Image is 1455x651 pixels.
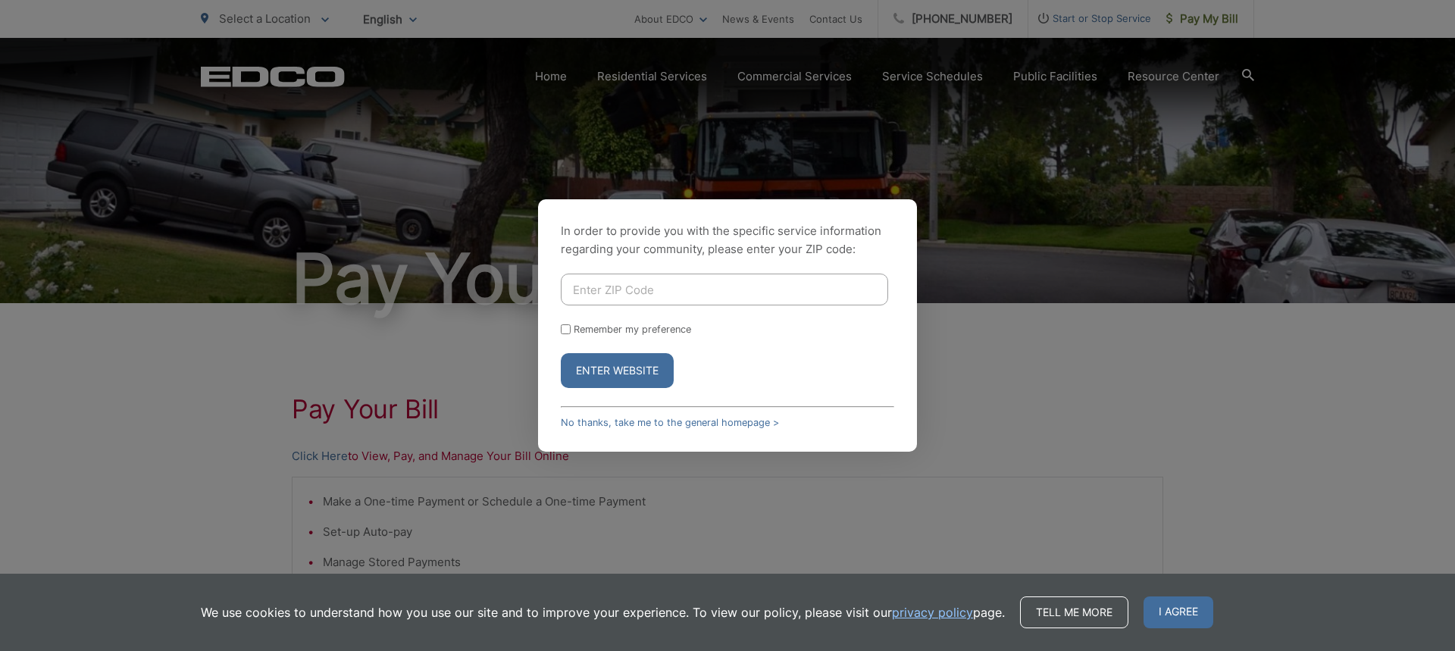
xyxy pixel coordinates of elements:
a: Tell me more [1020,596,1128,628]
p: In order to provide you with the specific service information regarding your community, please en... [561,222,894,258]
span: I agree [1144,596,1213,628]
button: Enter Website [561,353,674,388]
label: Remember my preference [574,324,691,335]
p: We use cookies to understand how you use our site and to improve your experience. To view our pol... [201,603,1005,621]
a: privacy policy [892,603,973,621]
a: No thanks, take me to the general homepage > [561,417,779,428]
input: Enter ZIP Code [561,274,888,305]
